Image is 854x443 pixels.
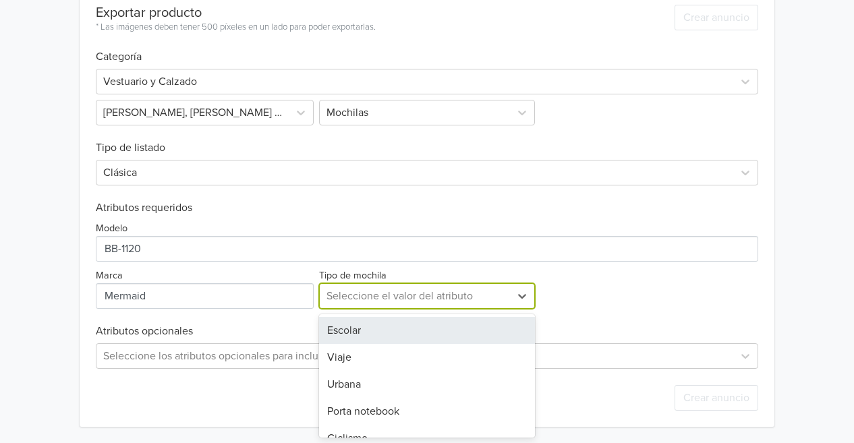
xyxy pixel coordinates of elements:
[96,325,758,338] h6: Atributos opcionales
[96,21,376,34] div: * Las imágenes deben tener 500 píxeles en un lado para poder exportarlas.
[319,344,534,371] div: Viaje
[675,385,758,411] button: Crear anuncio
[675,5,758,30] button: Crear anuncio
[319,268,387,283] label: Tipo de mochila
[96,34,758,63] h6: Categoría
[96,5,376,21] div: Exportar producto
[319,371,534,398] div: Urbana
[96,268,123,283] label: Marca
[96,202,758,214] h6: Atributos requeridos
[319,317,534,344] div: Escolar
[96,221,127,236] label: Modelo
[319,398,534,425] div: Porta notebook
[96,125,758,154] h6: Tipo de listado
